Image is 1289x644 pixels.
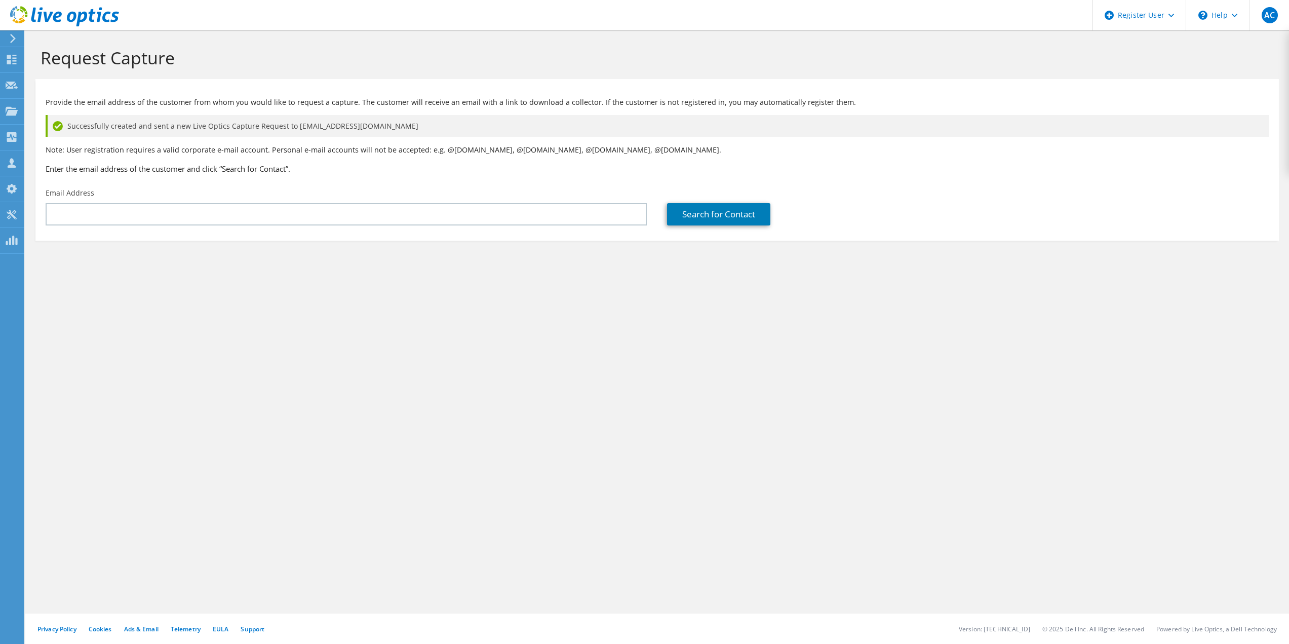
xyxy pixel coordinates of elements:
[46,97,1269,108] p: Provide the email address of the customer from whom you would like to request a capture. The cust...
[241,625,264,633] a: Support
[1198,11,1207,20] svg: \n
[89,625,112,633] a: Cookies
[37,625,76,633] a: Privacy Policy
[46,163,1269,174] h3: Enter the email address of the customer and click “Search for Contact”.
[171,625,201,633] a: Telemetry
[1156,625,1277,633] li: Powered by Live Optics, a Dell Technology
[124,625,159,633] a: Ads & Email
[959,625,1030,633] li: Version: [TECHNICAL_ID]
[1042,625,1144,633] li: © 2025 Dell Inc. All Rights Reserved
[41,47,1269,68] h1: Request Capture
[667,203,770,225] a: Search for Contact
[67,121,418,132] span: Successfully created and sent a new Live Optics Capture Request to [EMAIL_ADDRESS][DOMAIN_NAME]
[46,144,1269,156] p: Note: User registration requires a valid corporate e-mail account. Personal e-mail accounts will ...
[1262,7,1278,23] span: AC
[213,625,228,633] a: EULA
[46,188,94,198] label: Email Address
